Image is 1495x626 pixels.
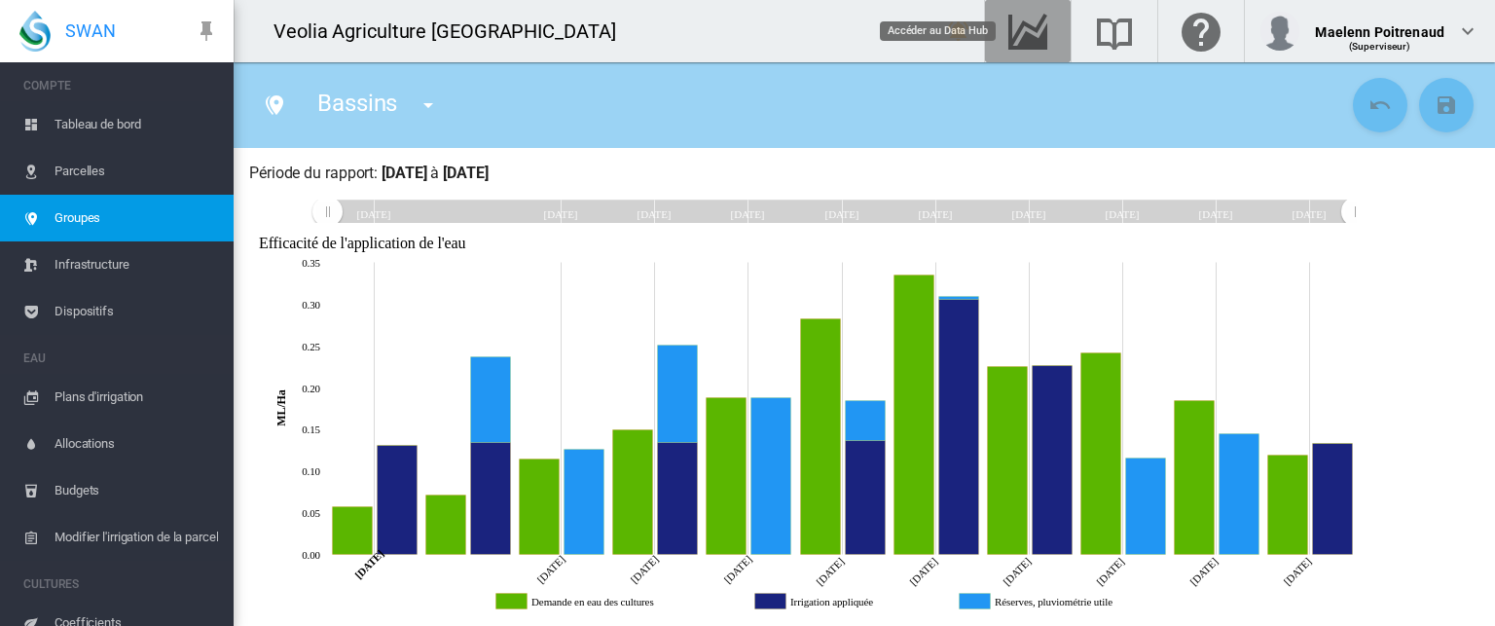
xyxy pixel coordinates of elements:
[1339,195,1373,229] g: Zoom chart using cursor arrows
[19,11,51,52] img: SWAN-Landscape-Logo-Colour-drop.png
[846,441,886,555] g: Irrigation appliquée Aug 03, 2025 0.1369833900208257
[263,93,286,117] md-icon: icon-map-marker-multiple
[939,297,979,300] g: Réserves, pluviométrie utile Aug 10, 2025 0.003999999999999761
[880,21,996,41] md-tooltip: Accéder au Data Hub
[534,554,566,586] tspan: [DATE]
[628,554,660,586] tspan: [DATE]
[409,86,448,125] button: icon-menu-down
[755,593,948,611] g: Irrigation appliquée
[430,164,439,182] span: à
[302,383,320,394] tspan: 0.20
[988,367,1028,555] g: Demande en eau des cultures Aug 17, 2025 0.2257415524839177
[443,164,488,182] span: [DATE]
[658,346,698,443] g: Réserves, pluviométrie utile Jul 20, 2025 0.11698145405939167
[814,556,846,588] tspan: [DATE]
[302,423,320,435] tspan: 0.15
[496,593,744,611] g: Demande en eau des cultures
[1435,93,1458,117] md-icon: icon-content-save
[302,299,320,311] tspan: 0.30
[894,276,934,555] g: Demande en eau des cultures Aug 10, 2025 0.3350623948062852
[1004,19,1051,43] md-icon: Accéder au Data Hub
[707,398,747,555] g: Demande en eau des cultures Jul 27, 2025 0.18739510845196478
[426,496,466,555] g: Demande en eau des cultures Jul 06, 2025 0.07069172573947492
[1126,459,1166,555] g: Réserves, pluviométrie utile Aug 24, 2025 0.11589797244305733
[939,12,978,51] button: icon-bell-ring
[65,18,116,43] span: SWAN
[55,421,218,467] span: Allocations
[939,300,979,555] g: Irrigation appliquée Aug 10, 2025 0.30624624766368574
[520,460,560,555] g: Demande en eau des cultures Jul 13, 2025 0.11480548204887592
[471,357,511,443] g: Réserves, pluviométrie utile Jul 06, 2025 0.1021620426167567
[1001,556,1033,588] tspan: [DATE]
[55,288,218,335] span: Dispositifs
[255,86,294,125] button: Cliquez pour accéder à la liste des groupes
[317,90,397,117] span: Bassins
[1187,556,1220,588] tspan: [DATE]
[382,164,426,182] span: [DATE]
[1315,15,1444,34] div: Maelenn Poitrenaud
[1353,78,1407,132] button: Annuler les modifications
[751,398,791,555] g: Réserves, pluviométrie utile Jul 27, 2025 0.18739510845196478
[417,93,440,117] md-icon: icon-menu-down
[274,390,288,427] tspan: ML/Ha
[613,430,653,555] g: Demande en eau des cultures Jul 20, 2025 0.1493895777955437
[801,319,841,555] g: Demande en eau des cultures Aug 03, 2025 0.281801307240928
[1368,93,1392,117] md-icon: icon-undo
[327,201,1356,224] rect: Zoom chart using cursor arrows
[302,507,320,519] tspan: 0.05
[1313,444,1353,555] g: Irrigation appliquée Sep 07, 2025 0.13342729054437982
[55,241,218,288] span: Infrastructure
[249,164,378,182] span: Période du rapport:
[310,195,345,229] g: Zoom chart using cursor arrows
[846,401,886,441] g: Réserves, pluviométrie utile Aug 03, 2025 0.04824011846700869
[1419,78,1474,132] button: Enregistrer les modifications
[1175,401,1215,555] g: Demande en eau des cultures Aug 31, 2025 0.18436455648188677
[302,465,320,477] tspan: 0.10
[1081,353,1121,555] g: Demande en eau des cultures Aug 24, 2025 0.24123189083468788
[23,569,218,600] span: CULTURES
[907,556,939,588] tspan: [DATE]
[1281,556,1313,588] tspan: [DATE]
[302,257,320,269] tspan: 0.35
[1349,41,1411,52] span: (Superviseur)
[55,374,218,421] span: Plans d'irrigation
[565,450,604,555] g: Réserves, pluviométrie utile Jul 13, 2025 0.12544805044704394
[55,101,218,148] span: Tableau de bord
[55,467,218,514] span: Budgets
[55,195,218,241] span: Groupes
[23,343,218,374] span: EAU
[658,443,698,555] g: Irrigation appliquée Jul 20, 2025 0.13385157035114903
[333,507,373,555] g: Demande en eau des cultures Jul 01, 2025 0.056634907041749574
[1091,19,1138,43] md-icon: Recherche dans la librairie
[1260,12,1299,51] img: profile.jpg
[378,446,418,555] g: Irrigation appliquée Jul 01, 2025 0.13100425980772457
[1268,456,1308,555] g: Demande en eau des cultures Sep 07, 2025 0.11922251999999998
[1178,19,1224,43] md-icon: Cliquez ici pour obtenir de l'aide
[1456,19,1479,43] md-icon: icon-chevron-down
[302,549,320,561] tspan: 0.00
[302,341,320,352] tspan: 0.25
[23,70,218,101] span: COMPTE
[352,548,385,581] tspan: [DATE]
[55,148,218,195] span: Parcelles
[1220,434,1259,555] g: Réserves, pluviométrie utile Aug 31, 2025 0.14410202755694268
[960,593,1196,611] g: Réserves, pluviométrie utile
[1033,366,1073,555] g: Irrigation appliquée Aug 17, 2025 0.22680220405185536
[1094,556,1126,588] tspan: [DATE]
[947,19,970,43] md-icon: icon-bell-ring
[195,19,218,43] md-icon: icon-pin
[721,554,753,586] tspan: [DATE]
[273,18,633,45] div: Veolia Agriculture [GEOGRAPHIC_DATA]
[471,443,511,555] g: Irrigation appliquée Jul 06, 2025 0.13410268991100704
[55,514,218,561] span: Modifier l'irrigation de la parcelle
